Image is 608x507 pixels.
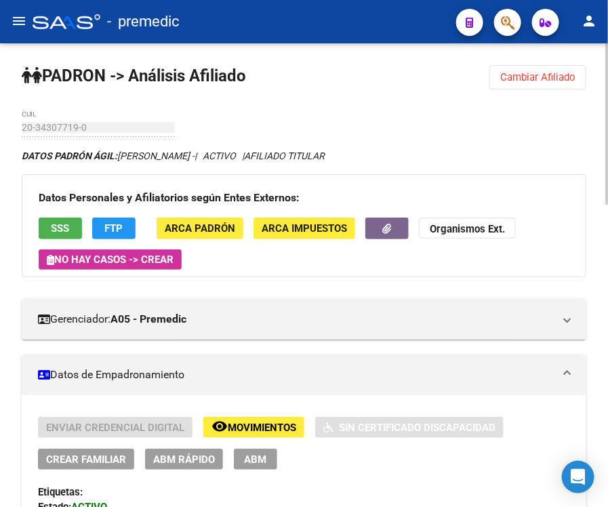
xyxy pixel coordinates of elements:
span: ARCA Padrón [165,223,235,235]
span: ABM [245,453,267,466]
span: Crear Familiar [46,453,126,466]
span: Movimientos [228,422,296,434]
button: ABM [234,449,277,470]
button: FTP [92,218,136,239]
div: Open Intercom Messenger [562,461,594,493]
strong: PADRON -> Análisis Afiliado [22,66,246,85]
button: Enviar Credencial Digital [38,417,192,438]
strong: Etiquetas: [38,486,83,498]
span: - premedic [107,7,180,37]
button: Movimientos [203,417,304,438]
mat-expansion-panel-header: Datos de Empadronamiento [22,354,586,395]
span: ARCA Impuestos [262,223,347,235]
button: ARCA Impuestos [254,218,355,239]
i: | ACTIVO | [22,150,325,161]
span: No hay casos -> Crear [47,254,174,266]
strong: DATOS PADRÓN ÁGIL: [22,150,117,161]
span: [PERSON_NAME] - [22,150,195,161]
span: FTP [105,223,123,235]
span: ABM Rápido [153,453,215,466]
button: Crear Familiar [38,449,134,470]
mat-panel-title: Datos de Empadronamiento [38,367,554,382]
mat-panel-title: Gerenciador: [38,312,554,327]
span: Sin Certificado Discapacidad [339,422,495,434]
span: Enviar Credencial Digital [46,422,184,434]
span: Cambiar Afiliado [500,71,575,83]
button: ABM Rápido [145,449,223,470]
mat-icon: menu [11,13,27,29]
button: SSS [39,218,82,239]
mat-icon: person [581,13,597,29]
button: No hay casos -> Crear [39,249,182,270]
span: SSS [52,223,70,235]
span: AFILIADO TITULAR [244,150,325,161]
strong: Organismos Ext. [430,224,505,236]
button: Cambiar Afiliado [489,65,586,89]
h3: Datos Personales y Afiliatorios según Entes Externos: [39,188,569,207]
mat-expansion-panel-header: Gerenciador:A05 - Premedic [22,299,586,340]
mat-icon: remove_red_eye [211,418,228,434]
strong: A05 - Premedic [110,312,186,327]
button: Organismos Ext. [419,218,516,239]
button: Sin Certificado Discapacidad [315,417,504,438]
button: ARCA Padrón [157,218,243,239]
